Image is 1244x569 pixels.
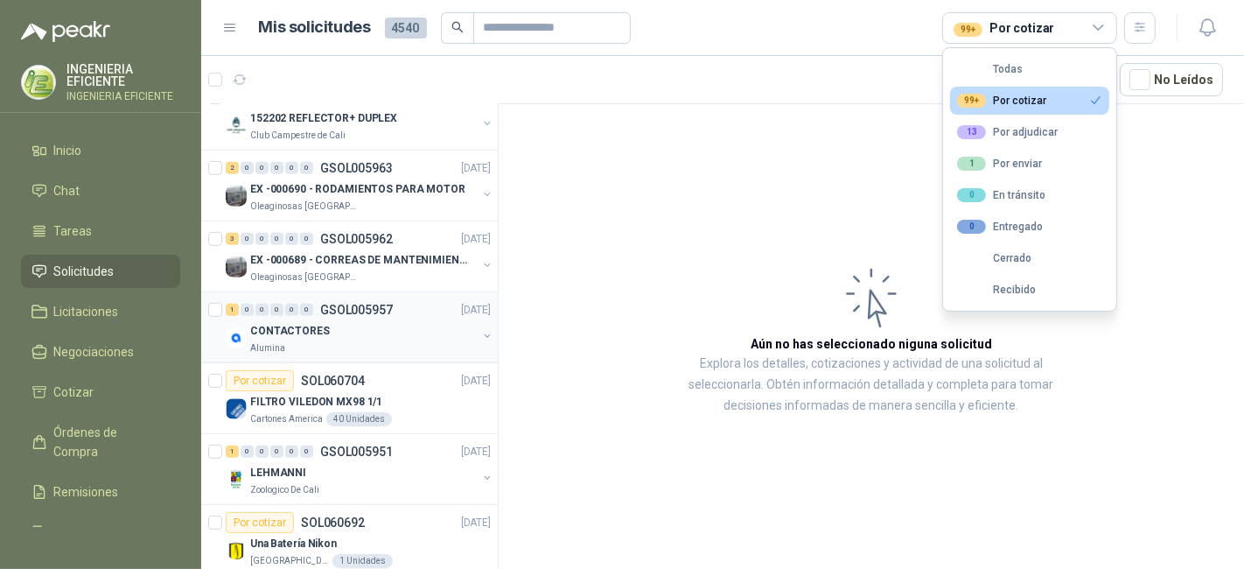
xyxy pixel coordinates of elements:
[250,394,382,411] p: FILTRO VILEDON MX98 1/1
[1120,63,1223,96] button: No Leídos
[250,252,468,269] p: EX -000689 - CORREAS DE MANTENIMIENTO
[301,375,365,387] p: SOL060704
[957,125,1058,139] div: Por adjudicar
[226,228,494,284] a: 3 0 0 0 0 0 GSOL005962[DATE] Company LogoEX -000689 - CORREAS DE MANTENIMIENTOOleaginosas [GEOGRA...
[950,213,1109,241] button: 0Entregado
[250,270,360,284] p: Oleaginosas [GEOGRAPHIC_DATA][PERSON_NAME]
[320,446,393,458] p: GSOL005951
[255,446,269,458] div: 0
[226,540,247,561] img: Company Logo
[226,233,239,245] div: 3
[300,233,313,245] div: 0
[250,181,465,198] p: EX -000690 - RODAMIENTOS PARA MOTOR
[54,482,119,502] span: Remisiones
[21,376,180,409] a: Cotizar
[300,446,313,458] div: 0
[21,21,110,42] img: Logo peakr
[54,221,93,241] span: Tareas
[21,214,180,248] a: Tareas
[957,157,986,171] div: 1
[66,91,180,102] p: INGENIERIA EFICIENTE
[54,181,80,200] span: Chat
[270,304,283,316] div: 0
[54,342,135,362] span: Negociaciones
[300,162,313,174] div: 0
[461,231,491,248] p: [DATE]
[21,416,180,468] a: Órdenes de Compra
[21,335,180,369] a: Negociaciones
[461,444,491,460] p: [DATE]
[250,110,397,127] p: 152202 REFLECTOR+ DUPLEX
[461,302,491,319] p: [DATE]
[320,233,393,245] p: GSOL005962
[957,284,1036,296] div: Recibido
[54,262,115,281] span: Solicitudes
[250,465,306,481] p: LEHMANNI
[950,87,1109,115] button: 99+Por cotizar
[320,304,393,316] p: GSOL005957
[226,398,247,419] img: Company Logo
[226,441,494,497] a: 1 0 0 0 0 0 GSOL005951[DATE] Company LogoLEHMANNIZoologico De Cali
[957,157,1042,171] div: Por enviar
[226,446,239,458] div: 1
[226,299,494,355] a: 1 0 0 0 0 0 GSOL005957[DATE] Company LogoCONTACTORESAlumina
[259,15,371,40] h1: Mis solicitudes
[226,469,247,490] img: Company Logo
[226,115,247,136] img: Company Logo
[461,160,491,177] p: [DATE]
[21,174,180,207] a: Chat
[226,512,294,533] div: Por cotizar
[320,162,393,174] p: GSOL005963
[66,63,180,88] p: INGENIERIA EFICIENTE
[21,134,180,167] a: Inicio
[226,162,239,174] div: 2
[250,412,323,426] p: Cartones America
[241,233,254,245] div: 0
[250,129,346,143] p: Club Campestre de Cali
[54,423,164,461] span: Órdenes de Compra
[241,304,254,316] div: 0
[226,87,494,143] a: 3 0 0 0 0 0 GSOL005964[DATE] Company Logo152202 REFLECTOR+ DUPLEXClub Campestre de Cali
[54,302,119,321] span: Licitaciones
[950,181,1109,209] button: 0En tránsito
[957,63,1023,75] div: Todas
[54,141,82,160] span: Inicio
[226,327,247,348] img: Company Logo
[250,323,330,340] p: CONTACTORES
[957,188,1045,202] div: En tránsito
[201,363,498,434] a: Por cotizarSOL060704[DATE] Company LogoFILTRO VILEDON MX98 1/1Cartones America40 Unidades
[957,125,986,139] div: 13
[954,18,1054,38] div: Por cotizar
[226,304,239,316] div: 1
[285,162,298,174] div: 0
[54,383,94,402] span: Cotizar
[255,304,269,316] div: 0
[957,94,1046,108] div: Por cotizar
[270,233,283,245] div: 0
[957,220,986,234] div: 0
[250,554,329,568] p: [GEOGRAPHIC_DATA]
[226,370,294,391] div: Por cotizar
[285,233,298,245] div: 0
[255,162,269,174] div: 0
[950,118,1109,146] button: 13Por adjudicar
[241,446,254,458] div: 0
[385,18,427,39] span: 4540
[270,162,283,174] div: 0
[451,21,464,33] span: search
[461,515,491,531] p: [DATE]
[21,475,180,509] a: Remisiones
[674,354,1069,417] p: Explora los detalles, cotizaciones y actividad de una solicitud al seleccionarla. Obtén informaci...
[255,233,269,245] div: 0
[954,23,982,37] div: 99+
[301,516,365,529] p: SOL060692
[332,554,393,568] div: 1 Unidades
[226,256,247,277] img: Company Logo
[285,446,298,458] div: 0
[957,220,1043,234] div: Entregado
[950,244,1109,272] button: Cerrado
[241,162,254,174] div: 0
[950,276,1109,304] button: Recibido
[226,158,494,214] a: 2 0 0 0 0 0 GSOL005963[DATE] Company LogoEX -000690 - RODAMIENTOS PARA MOTOROleaginosas [GEOGRAPH...
[326,412,392,426] div: 40 Unidades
